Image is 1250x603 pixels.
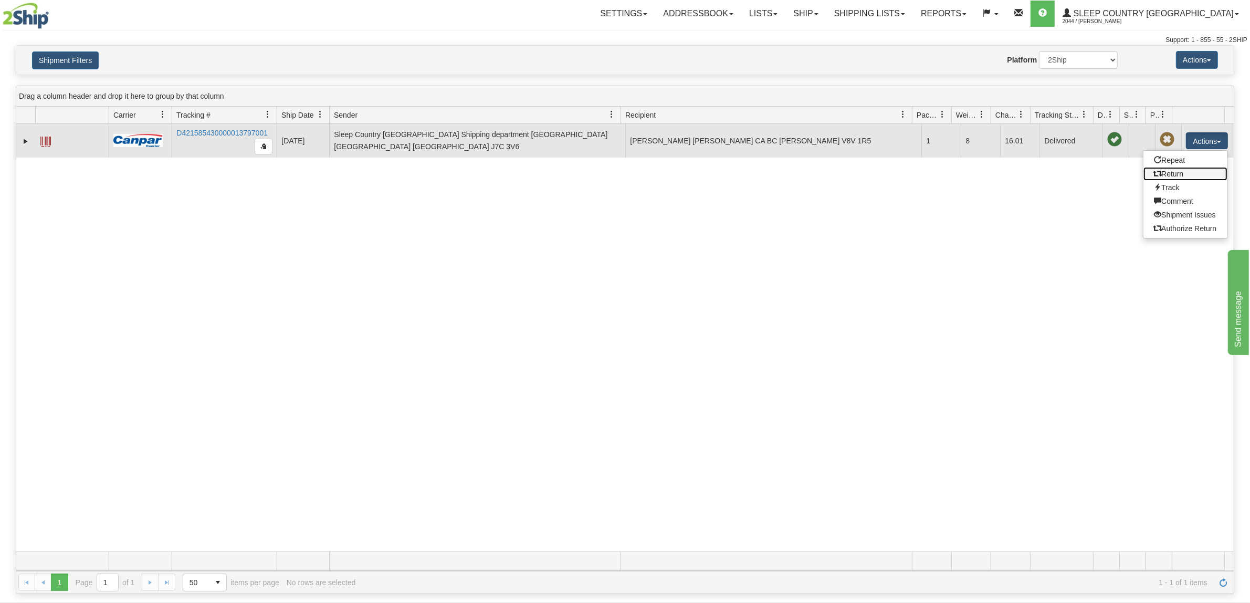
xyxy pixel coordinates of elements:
a: Shipment Issues [1143,208,1227,222]
a: Lists [741,1,785,27]
td: 8 [961,124,1000,158]
a: Charge filter column settings [1012,106,1030,123]
td: Sleep Country [GEOGRAPHIC_DATA] Shipping department [GEOGRAPHIC_DATA] [GEOGRAPHIC_DATA] [GEOGRAPH... [329,124,625,158]
a: Delivery Status filter column settings [1101,106,1119,123]
button: Actions [1176,51,1218,69]
span: Delivery Status [1098,110,1107,120]
span: Sender [334,110,358,120]
span: 1 - 1 of 1 items [363,578,1207,587]
a: Track [1143,181,1227,194]
div: grid grouping header [16,86,1234,107]
button: Copy to clipboard [255,139,272,154]
a: D421585430000013797001 [176,129,268,137]
a: Settings [592,1,655,27]
a: Return [1143,167,1227,181]
span: Charge [995,110,1017,120]
span: Recipient [625,110,656,120]
a: Reports [913,1,974,27]
span: Page sizes drop down [183,574,227,591]
span: select [209,574,226,591]
iframe: chat widget [1226,248,1249,355]
span: Page of 1 [76,574,135,591]
a: Comment [1143,194,1227,208]
td: Delivered [1039,124,1102,158]
span: Weight [956,110,978,120]
a: Authorize Return [1143,222,1227,235]
span: Tracking Status [1035,110,1080,120]
span: Page 1 [51,574,68,590]
span: Shipment Issues [1124,110,1133,120]
span: Sleep Country [GEOGRAPHIC_DATA] [1071,9,1234,18]
button: Actions [1186,132,1228,149]
a: Sender filter column settings [603,106,621,123]
a: Repeat [1143,153,1227,167]
a: Tracking Status filter column settings [1075,106,1093,123]
button: Shipment Filters [32,51,99,69]
span: 2044 / [PERSON_NAME] [1063,16,1141,27]
span: items per page [183,574,279,591]
a: Refresh [1215,574,1232,590]
a: Packages filter column settings [933,106,951,123]
a: Label [40,132,51,149]
td: [DATE] [277,124,329,158]
img: logo2044.jpg [3,3,49,29]
td: 1 [921,124,961,158]
a: Addressbook [655,1,741,27]
div: Send message [8,6,97,19]
label: Platform [1007,55,1037,65]
div: Support: 1 - 855 - 55 - 2SHIP [3,36,1247,45]
td: [PERSON_NAME] [PERSON_NAME] CA BC [PERSON_NAME] V8V 1R5 [625,124,921,158]
span: Tracking # [176,110,211,120]
span: Packages [917,110,939,120]
a: Pickup Status filter column settings [1154,106,1172,123]
a: Shipping lists [826,1,913,27]
span: Pickup Status [1150,110,1159,120]
a: Recipient filter column settings [894,106,912,123]
img: 14 - Canpar [113,134,163,147]
a: Carrier filter column settings [154,106,172,123]
a: Tracking # filter column settings [259,106,277,123]
span: Ship Date [281,110,313,120]
a: Ship Date filter column settings [311,106,329,123]
span: 50 [190,577,203,588]
a: Sleep Country [GEOGRAPHIC_DATA] 2044 / [PERSON_NAME] [1055,1,1247,27]
td: 16.01 [1000,124,1039,158]
input: Page 1 [97,574,118,591]
span: Carrier [113,110,136,120]
div: No rows are selected [287,578,356,587]
a: Expand [20,136,31,147]
a: Shipment Issues filter column settings [1128,106,1146,123]
a: Weight filter column settings [973,106,991,123]
a: Ship [785,1,826,27]
span: On time [1107,132,1122,147]
span: Pickup Not Assigned [1160,132,1174,147]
